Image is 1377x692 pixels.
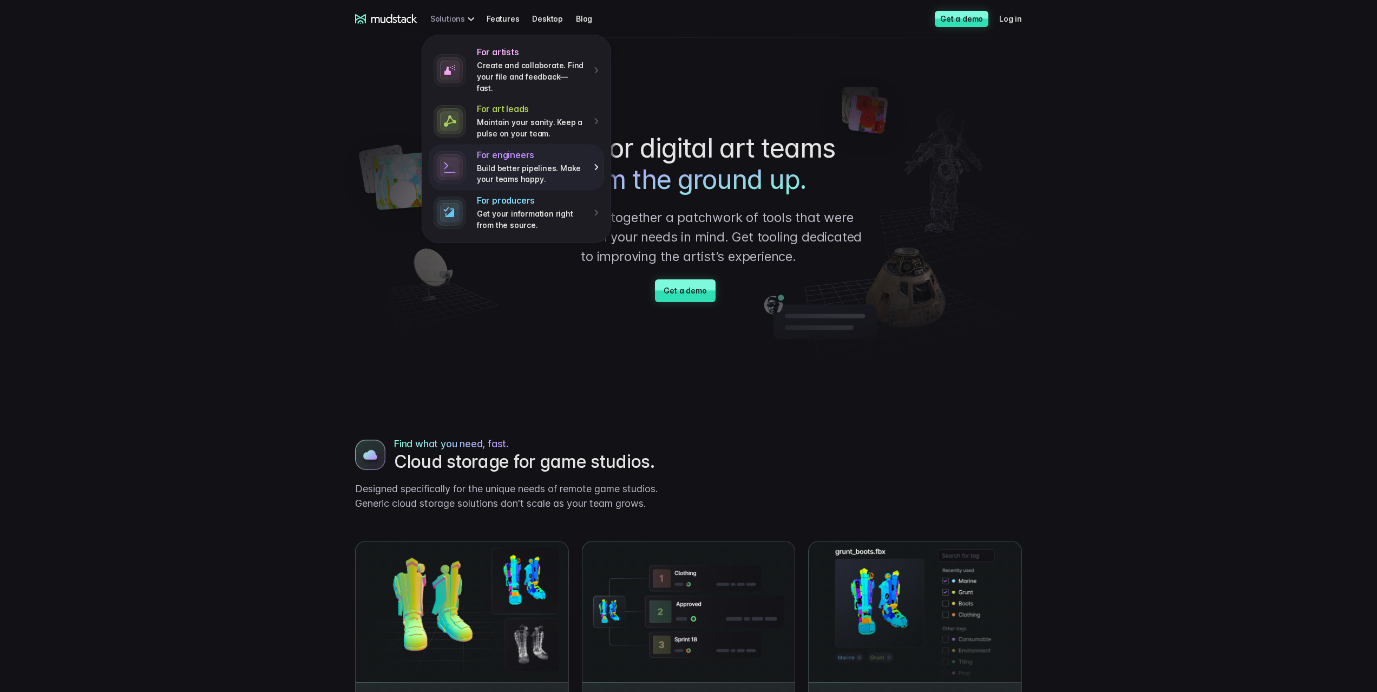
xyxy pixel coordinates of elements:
[513,208,864,266] p: Stop cobbling together a patchwork of tools that were never built with your needs in mind. Get to...
[477,47,586,58] h4: For artists
[181,1,221,10] span: Last name
[356,541,568,682] img: Boots model in normals, UVs and wireframe
[429,190,604,236] a: For producersGet your information right from the source.
[3,197,10,204] input: Work with outsourced artists?
[477,149,586,161] h4: For engineers
[434,54,466,87] img: spray paint icon
[394,436,509,451] span: Find what you need, fast.
[809,541,1021,682] img: Boots model in normals, UVs and wireframe
[935,11,988,27] a: Get a demo
[181,89,231,99] span: Art team size
[477,103,586,115] h4: For art leads
[181,45,211,54] span: Job title
[477,60,586,94] p: Create and collaborate. Find your file and feedback— fast.
[355,14,417,24] a: mudstack logo
[487,9,532,29] a: Features
[429,145,604,190] a: For engineersBuild better pipelines. Make your teams happy.
[355,440,385,470] img: Boots model in normals, UVs and wireframe
[477,163,586,185] p: Build better pipelines. Make your teams happy.
[582,541,795,682] img: Boots model in normals, UVs and wireframe
[532,9,576,29] a: Desktop
[477,117,586,139] p: Maintain your sanity. Keep a pulse on your team.
[429,99,604,144] a: For art leadsMaintain your sanity. Keep a pulse on your team.
[571,164,806,195] span: from the ground up.
[513,133,864,195] h1: Built for digital art teams
[429,42,604,99] a: For artistsCreate and collaborate. Find your file and feedback— fast.
[999,9,1035,29] a: Log in
[355,481,680,511] p: Designed specifically for the unique needs of remote game studios. Generic cloud storage solution...
[434,105,466,138] img: connected dots icon
[12,196,126,205] span: Work with outsourced artists?
[576,9,605,29] a: Blog
[430,9,478,29] div: Solutions
[477,208,586,231] p: Get your information right from the source.
[394,451,680,473] h2: Cloud storage for game studios.
[477,195,586,206] h4: For producers
[434,151,466,184] img: stylized terminal icon
[434,197,466,229] img: stylized terminal icon
[655,279,715,302] a: Get a demo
